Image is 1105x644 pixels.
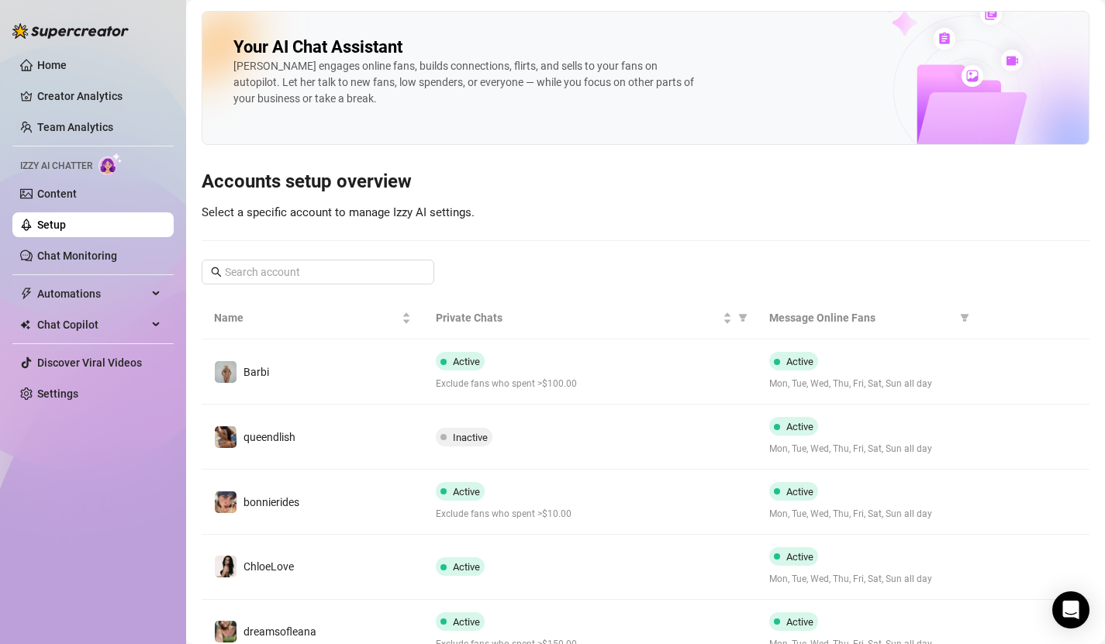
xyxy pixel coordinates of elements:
a: Content [37,188,77,200]
h3: Accounts setup overview [202,170,1089,195]
span: Chat Copilot [37,312,147,337]
a: Creator Analytics [37,84,161,108]
span: filter [735,306,751,329]
span: Active [786,421,813,432]
span: Inactive [453,432,488,443]
a: Setup [37,219,66,231]
img: Barbi [215,361,237,383]
span: queendlish [243,431,295,443]
a: Home [37,59,67,71]
span: Mon, Tue, Wed, Thu, Fri, Sat, Sun all day [769,507,966,522]
span: Exclude fans who spent >$100.00 [436,377,744,391]
a: Discover Viral Videos [37,356,142,369]
span: Message Online Fans [769,309,954,326]
span: Barbi [243,366,269,378]
th: Private Chats [423,297,756,339]
img: queendlish [215,426,237,448]
span: Automations [37,281,147,306]
a: Team Analytics [37,121,113,133]
span: Private Chats [436,309,719,326]
a: Settings [37,387,78,400]
span: Exclude fans who spent >$10.00 [436,507,744,522]
img: AI Chatter [98,153,123,175]
img: ChloeLove [215,556,237,577]
span: Active [786,486,813,498]
span: filter [957,306,972,329]
span: thunderbolt [20,288,33,300]
span: filter [960,313,969,322]
span: Name [214,309,399,326]
span: filter [738,313,748,322]
span: Active [453,356,480,367]
span: Active [453,561,480,573]
img: Chat Copilot [20,319,30,330]
span: Active [786,551,813,563]
span: Active [453,486,480,498]
th: Name [202,297,423,339]
img: dreamsofleana [215,621,237,642]
a: Chat Monitoring [37,250,117,262]
span: dreamsofleana [243,625,316,638]
span: Izzy AI Chatter [20,159,92,174]
span: Active [453,616,480,628]
span: Select a specific account to manage Izzy AI settings. [202,205,475,219]
span: Mon, Tue, Wed, Thu, Fri, Sat, Sun all day [769,572,966,587]
span: Mon, Tue, Wed, Thu, Fri, Sat, Sun all day [769,442,966,456]
span: Active [786,616,813,628]
span: search [211,267,222,277]
span: ChloeLove [243,560,294,573]
span: Mon, Tue, Wed, Thu, Fri, Sat, Sun all day [769,377,966,391]
div: Open Intercom Messenger [1052,591,1089,629]
span: Active [786,356,813,367]
input: Search account [225,263,413,281]
img: logo-BBDzfeDw.svg [12,23,129,39]
span: bonnierides [243,496,299,508]
div: [PERSON_NAME] engages online fans, builds connections, flirts, and sells to your fans on autopilo... [233,58,699,107]
h2: Your AI Chat Assistant [233,36,402,58]
img: bonnierides [215,491,237,513]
